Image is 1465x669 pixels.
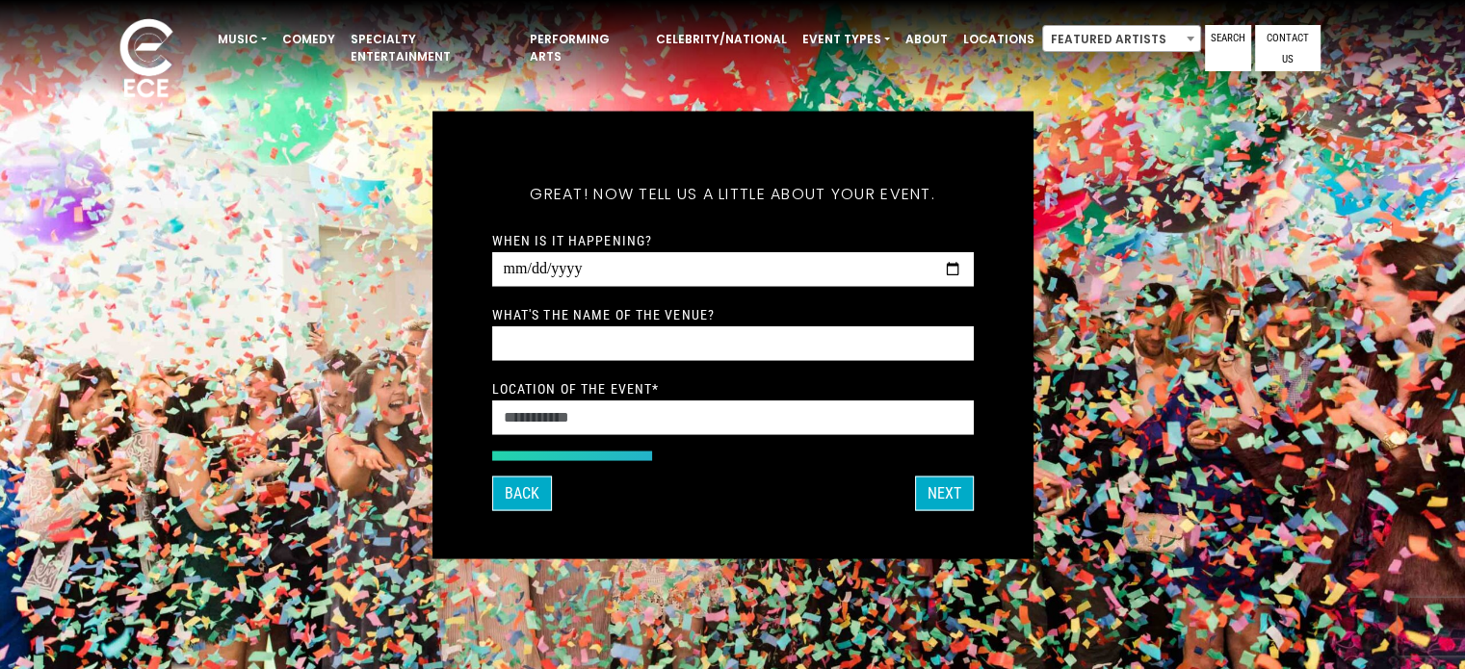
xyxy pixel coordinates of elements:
[1205,25,1251,71] a: Search
[492,305,715,322] label: What's the name of the venue?
[795,23,898,56] a: Event Types
[955,23,1042,56] a: Locations
[522,23,648,73] a: Performing Arts
[275,23,343,56] a: Comedy
[492,159,974,228] h5: Great! Now tell us a little about your event.
[492,231,653,248] label: When is it happening?
[898,23,955,56] a: About
[1043,26,1200,53] span: Featured Artists
[1042,25,1201,52] span: Featured Artists
[648,23,795,56] a: Celebrity/National
[492,379,660,397] label: Location of the event
[1255,25,1321,71] a: Contact Us
[210,23,275,56] a: Music
[492,476,552,510] button: Back
[343,23,522,73] a: Specialty Entertainment
[915,476,974,510] button: Next
[98,13,195,107] img: ece_new_logo_whitev2-1.png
